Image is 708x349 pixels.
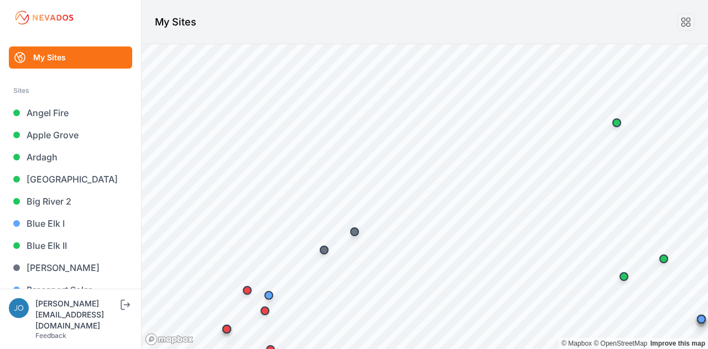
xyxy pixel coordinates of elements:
a: Breesport Solar [9,279,132,301]
a: Blue Elk I [9,212,132,235]
a: [GEOGRAPHIC_DATA] [9,168,132,190]
a: Ardagh [9,146,132,168]
h1: My Sites [155,14,196,30]
a: OpenStreetMap [594,340,647,347]
div: Map marker [236,279,258,301]
div: Map marker [613,265,635,288]
img: Nevados [13,9,75,27]
div: Map marker [216,318,238,340]
a: Big River 2 [9,190,132,212]
div: Map marker [313,239,335,261]
div: Map marker [343,221,366,243]
div: [PERSON_NAME][EMAIL_ADDRESS][DOMAIN_NAME] [35,298,118,331]
a: Angel Fire [9,102,132,124]
div: Map marker [606,112,628,134]
a: My Sites [9,46,132,69]
a: Mapbox logo [145,333,194,346]
a: [PERSON_NAME] [9,257,132,279]
div: Map marker [254,300,276,322]
canvas: Map [142,44,708,349]
a: Map feedback [650,340,705,347]
a: Mapbox [561,340,592,347]
div: Map marker [258,284,280,306]
img: jos@nevados.solar [9,298,29,318]
a: Blue Elk II [9,235,132,257]
a: Apple Grove [9,124,132,146]
div: Sites [13,84,128,97]
div: Map marker [653,248,675,270]
a: Feedback [35,331,66,340]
